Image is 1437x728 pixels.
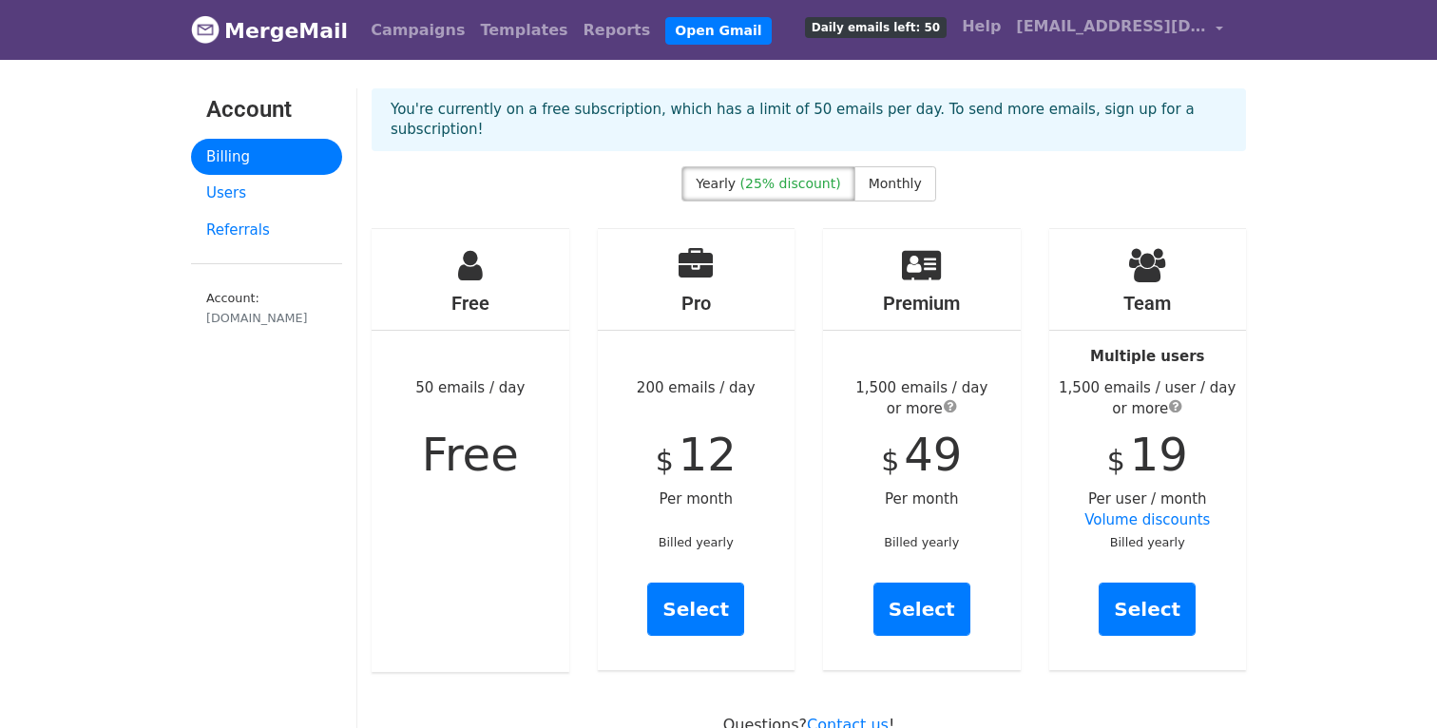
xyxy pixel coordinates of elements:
span: Daily emails left: 50 [805,17,947,38]
h3: Account [206,96,327,124]
span: Yearly [696,176,736,191]
span: 12 [679,428,737,481]
a: MergeMail [191,10,348,50]
span: $ [1107,444,1125,477]
h4: Team [1049,292,1247,315]
div: 50 emails / day [372,229,569,672]
a: [EMAIL_ADDRESS][DOMAIN_NAME] [1008,8,1231,52]
a: Open Gmail [665,17,771,45]
a: Users [191,175,342,212]
h4: Free [372,292,569,315]
span: Free [422,428,519,481]
a: Select [873,583,970,636]
small: Billed yearly [659,535,734,549]
a: Reports [576,11,659,49]
span: [EMAIL_ADDRESS][DOMAIN_NAME] [1016,15,1206,38]
a: Select [1099,583,1196,636]
a: Help [954,8,1008,46]
h4: Premium [823,292,1021,315]
div: 200 emails / day Per month [598,229,795,670]
span: $ [656,444,674,477]
a: Campaigns [363,11,472,49]
span: 19 [1130,428,1188,481]
a: Billing [191,139,342,176]
a: Select [647,583,744,636]
img: MergeMail logo [191,15,220,44]
a: Templates [472,11,575,49]
div: 1,500 emails / day or more [823,377,1021,420]
span: (25% discount) [740,176,841,191]
div: Per user / month [1049,229,1247,670]
small: Billed yearly [1110,535,1185,549]
div: Per month [823,229,1021,670]
h4: Pro [598,292,795,315]
div: 1,500 emails / user / day or more [1049,377,1247,420]
span: Monthly [869,176,922,191]
small: Account: [206,291,327,327]
div: [DOMAIN_NAME] [206,309,327,327]
p: You're currently on a free subscription, which has a limit of 50 emails per day. To send more ema... [391,100,1227,140]
span: $ [881,444,899,477]
a: Referrals [191,212,342,249]
a: Volume discounts [1084,511,1210,528]
span: 49 [904,428,962,481]
strong: Multiple users [1090,348,1204,365]
a: Daily emails left: 50 [797,8,954,46]
small: Billed yearly [884,535,959,549]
